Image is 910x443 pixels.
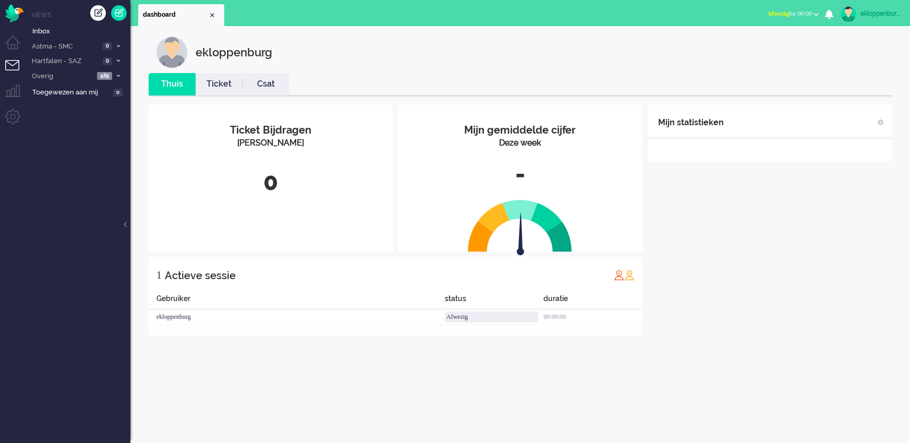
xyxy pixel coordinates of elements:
[30,86,130,98] a: Toegewezen aan mij 0
[30,71,94,81] span: Overig
[543,293,642,309] div: duratie
[761,6,825,21] button: Afwezigfor 00:00
[30,42,100,52] span: Astma - SMC
[32,88,110,98] span: Toegewezen aan mij
[761,3,825,26] li: Afwezigfor 00:00
[32,27,130,37] span: Inbox
[841,6,856,22] img: avatar
[149,309,445,325] div: ekloppenburg
[149,78,196,90] a: Thuis
[165,265,236,286] div: Actieve sessie
[5,85,29,108] li: Supervisor menu
[445,293,543,309] div: status
[156,37,188,68] img: customer.svg
[97,72,112,80] span: 429
[149,73,196,95] li: Thuis
[5,60,29,83] li: Tickets menu
[767,10,788,17] span: Afwezig
[103,57,112,65] span: 0
[614,270,624,280] img: profile_red.svg
[860,8,900,19] div: ekloppenburg
[242,73,289,95] li: Csat
[406,123,634,138] div: Mijn gemiddelde cijfer
[5,4,23,22] img: flow_omnibird.svg
[30,25,130,37] a: Inbox
[103,42,112,50] span: 0
[406,157,634,191] div: -
[208,11,216,19] div: Close tab
[196,37,272,68] div: ekloppenburg
[111,5,127,21] a: Quick Ticket
[113,89,123,97] span: 0
[90,5,106,21] div: Creëer ticket
[149,293,445,309] div: Gebruiker
[5,109,29,133] li: Admin menu
[839,6,900,22] a: ekloppenburg
[242,78,289,90] a: Csat
[499,213,543,258] img: arrow.svg
[445,312,538,322] div: Afwezig
[406,137,634,149] div: Deze week
[468,199,572,252] img: semi_circle.svg
[624,270,635,280] img: profile_orange.svg
[143,10,208,19] span: dashboard
[5,7,23,15] a: Omnidesk
[767,10,812,17] span: for 00:00
[31,10,130,19] li: Views
[196,78,242,90] a: Ticket
[30,56,100,66] span: Hartfalen - SAZ
[156,123,385,138] div: Ticket Bijdragen
[658,112,724,133] div: Mijn statistieken
[156,265,162,285] div: 1
[196,73,242,95] li: Ticket
[5,35,29,59] li: Dashboard menu
[138,4,224,26] li: Dashboard
[156,137,385,149] div: [PERSON_NAME]
[156,165,385,199] div: 0
[543,309,642,325] div: 00:00:00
